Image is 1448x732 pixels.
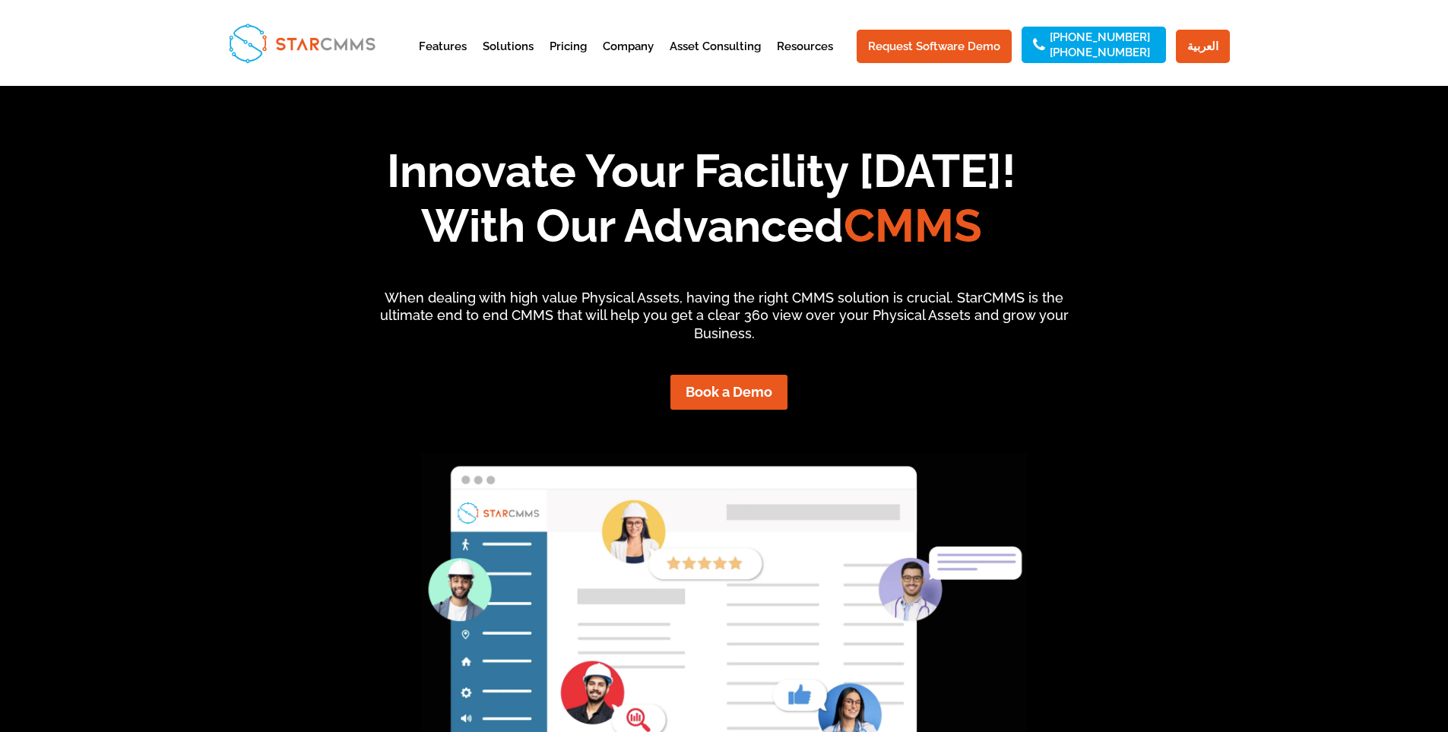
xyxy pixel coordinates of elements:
[670,375,787,409] a: Book a Demo
[222,17,382,69] img: StarCMMS
[844,199,982,252] span: CMMS
[1372,659,1448,732] iframe: Chat Widget
[603,41,654,78] a: Company
[1050,32,1150,43] a: [PHONE_NUMBER]
[174,144,1229,261] h1: Innovate Your Facility [DATE]! With Our Advanced
[366,289,1082,343] p: When dealing with high value Physical Assets, having the right CMMS solution is crucial. StarCMMS...
[670,41,761,78] a: Asset Consulting
[1050,47,1150,58] a: [PHONE_NUMBER]
[419,41,467,78] a: Features
[857,30,1012,63] a: Request Software Demo
[483,41,534,78] a: Solutions
[777,41,833,78] a: Resources
[550,41,587,78] a: Pricing
[1176,30,1230,63] a: العربية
